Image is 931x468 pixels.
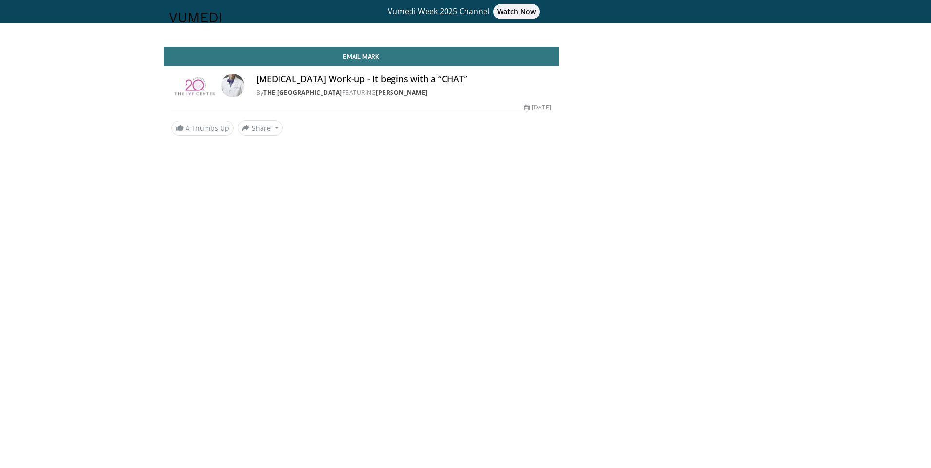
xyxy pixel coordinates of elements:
h4: [MEDICAL_DATA] Work-up - It begins with a “CHAT” [256,74,551,85]
a: Email Mark [164,47,559,66]
span: 4 [186,124,189,133]
a: 4 Thumbs Up [171,121,234,136]
img: The IVF Center [171,74,217,97]
a: The [GEOGRAPHIC_DATA] [263,89,342,97]
img: VuMedi Logo [169,13,221,22]
div: By FEATURING [256,89,551,97]
img: Avatar [221,74,244,97]
button: Share [238,120,283,136]
div: [DATE] [524,103,551,112]
a: [PERSON_NAME] [376,89,428,97]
